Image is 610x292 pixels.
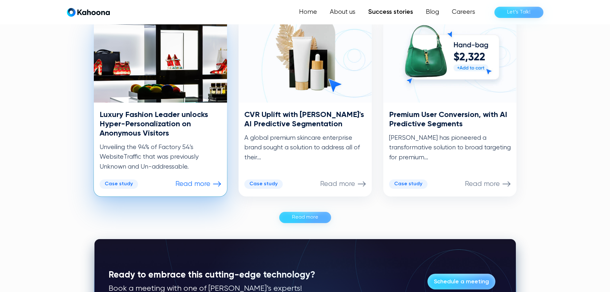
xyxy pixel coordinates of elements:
strong: Ready to embrace this cutting-edge technology? [109,271,315,279]
h3: CVR Uplift with [PERSON_NAME]'s AI Predictive Segmentation [244,110,366,129]
p: Read more [175,180,210,188]
a: Let’s Talk! [494,7,543,18]
a: Careers [445,6,482,19]
a: Luxury Fashion Leader unlocks Hyper-Personalization on Anonymous VisitorsUnveiling the 94% of Fac... [94,16,227,196]
a: Schedule a meeting [427,274,495,289]
p: Read more [465,180,500,188]
h3: Premium User Conversion, with AI Predictive Segments [389,110,511,129]
a: home [67,8,110,17]
p: [PERSON_NAME] has pioneered a transformative solution to broad targeting for premium... [389,133,511,163]
div: Schedule a meeting [434,277,489,287]
p: Read more [320,180,355,188]
a: Home [293,6,323,19]
a: Premium User Conversion, with AI Predictive Segments[PERSON_NAME] has pioneered a transformative ... [383,16,516,196]
div: Case study [105,181,133,187]
div: Read more [292,212,318,222]
div: Case study [249,181,278,187]
a: Success stories [362,6,419,19]
p: Unveiling the 94% of Factory 54’s WebsiteTraffic that was previously Unknown and Un-addressable. [100,143,221,172]
h3: Luxury Fashion Leader unlocks Hyper-Personalization on Anonymous Visitors [100,110,221,138]
a: About us [323,6,362,19]
div: Let’s Talk! [507,7,531,17]
div: Case study [394,181,422,187]
a: Blog [419,6,445,19]
a: CVR Uplift with [PERSON_NAME]'s AI Predictive SegmentationA global premium skincare enterprise br... [239,16,372,196]
p: A global premium skincare enterprise brand sought a solution to address all of their... [244,133,366,163]
a: Read more [279,212,331,223]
